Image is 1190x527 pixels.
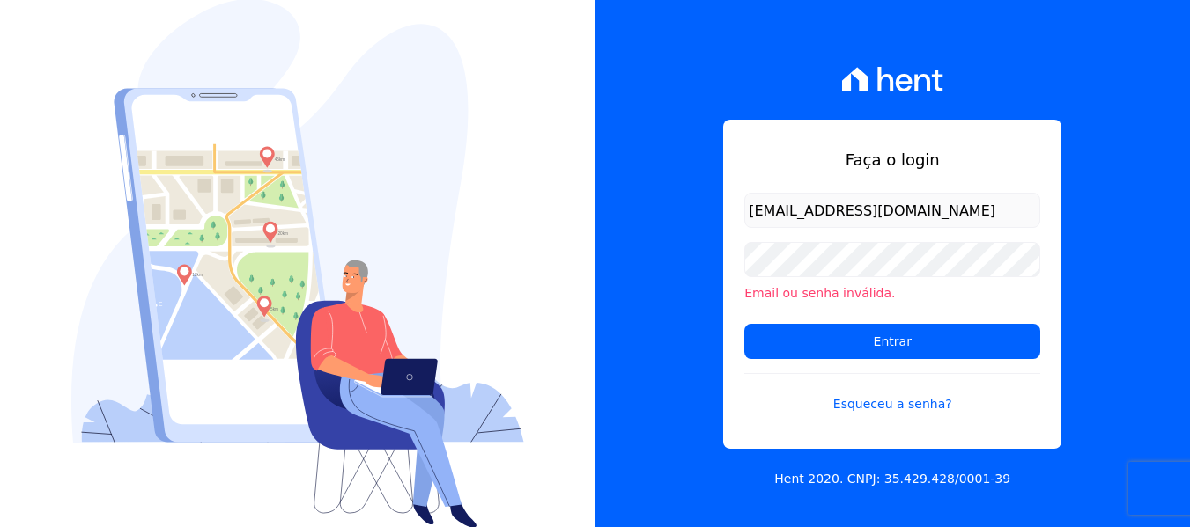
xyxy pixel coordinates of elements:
[774,470,1010,488] p: Hent 2020. CNPJ: 35.429.428/0001-39
[744,373,1040,414] a: Esqueceu a senha?
[744,193,1040,228] input: Email
[744,148,1040,172] h1: Faça o login
[744,324,1040,359] input: Entrar
[744,284,1040,303] li: Email ou senha inválida.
